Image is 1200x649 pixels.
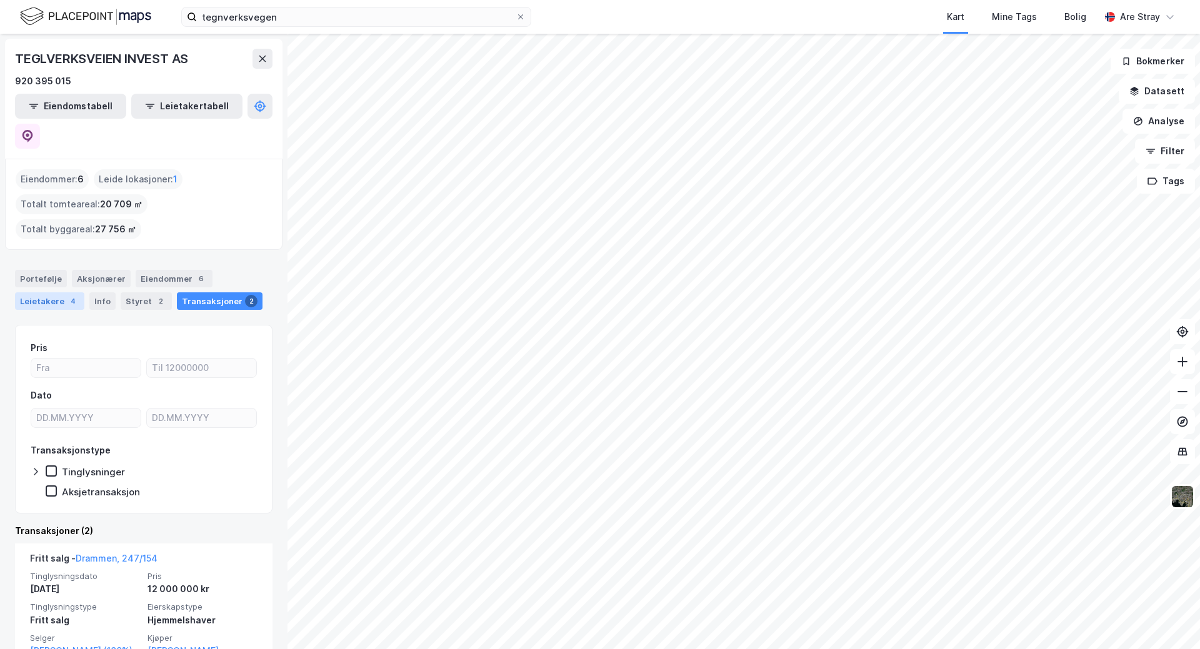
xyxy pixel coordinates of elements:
input: Til 12000000 [147,359,256,377]
div: 12 000 000 kr [147,582,257,597]
span: 1 [173,172,177,187]
div: 2 [154,295,167,307]
div: 2 [245,295,257,307]
button: Eiendomstabell [15,94,126,119]
div: Totalt tomteareal : [16,194,147,214]
div: Fritt salg [30,613,140,628]
div: 920 395 015 [15,74,71,89]
span: Pris [147,571,257,582]
div: Transaksjonstype [31,443,111,458]
button: Filter [1135,139,1195,164]
div: [DATE] [30,582,140,597]
span: 20 709 ㎡ [100,197,142,212]
div: Info [89,292,116,310]
input: Søk på adresse, matrikkel, gårdeiere, leietakere eller personer [197,7,516,26]
div: Eiendommer : [16,169,89,189]
div: Styret [121,292,172,310]
div: Aksjonærer [72,270,131,287]
div: 4 [67,295,79,307]
button: Datasett [1119,79,1195,104]
button: Bokmerker [1111,49,1195,74]
button: Analyse [1122,109,1195,134]
input: DD.MM.YYYY [31,409,141,427]
span: Tinglysningsdato [30,571,140,582]
span: Eierskapstype [147,602,257,612]
button: Tags [1137,169,1195,194]
div: Leide lokasjoner : [94,169,182,189]
span: Tinglysningstype [30,602,140,612]
input: Fra [31,359,141,377]
div: Portefølje [15,270,67,287]
iframe: Chat Widget [1137,589,1200,649]
img: logo.f888ab2527a4732fd821a326f86c7f29.svg [20,6,151,27]
div: Transaksjoner [177,292,262,310]
div: Mine Tags [992,9,1037,24]
div: Hjemmelshaver [147,613,257,628]
div: Fritt salg - [30,551,157,571]
span: Selger [30,633,140,643]
span: Kjøper [147,633,257,643]
div: Dato [31,388,52,403]
div: Pris [31,340,47,355]
div: Totalt byggareal : [16,219,141,239]
div: Leietakere [15,292,84,310]
img: 9k= [1171,485,1194,508]
div: Tinglysninger [62,466,125,478]
div: Transaksjoner (2) [15,523,272,538]
div: TEGLVERKSVEIEN INVEST AS [15,49,191,69]
div: Bolig [1064,9,1086,24]
a: Drammen, 247/154 [76,553,157,563]
div: 6 [195,272,207,285]
div: Are Stray [1120,9,1160,24]
input: DD.MM.YYYY [147,409,256,427]
span: 6 [77,172,84,187]
div: Kart [947,9,964,24]
div: Aksjetransaksjon [62,486,140,498]
div: Eiendommer [136,270,212,287]
span: 27 756 ㎡ [95,222,136,237]
button: Leietakertabell [131,94,242,119]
